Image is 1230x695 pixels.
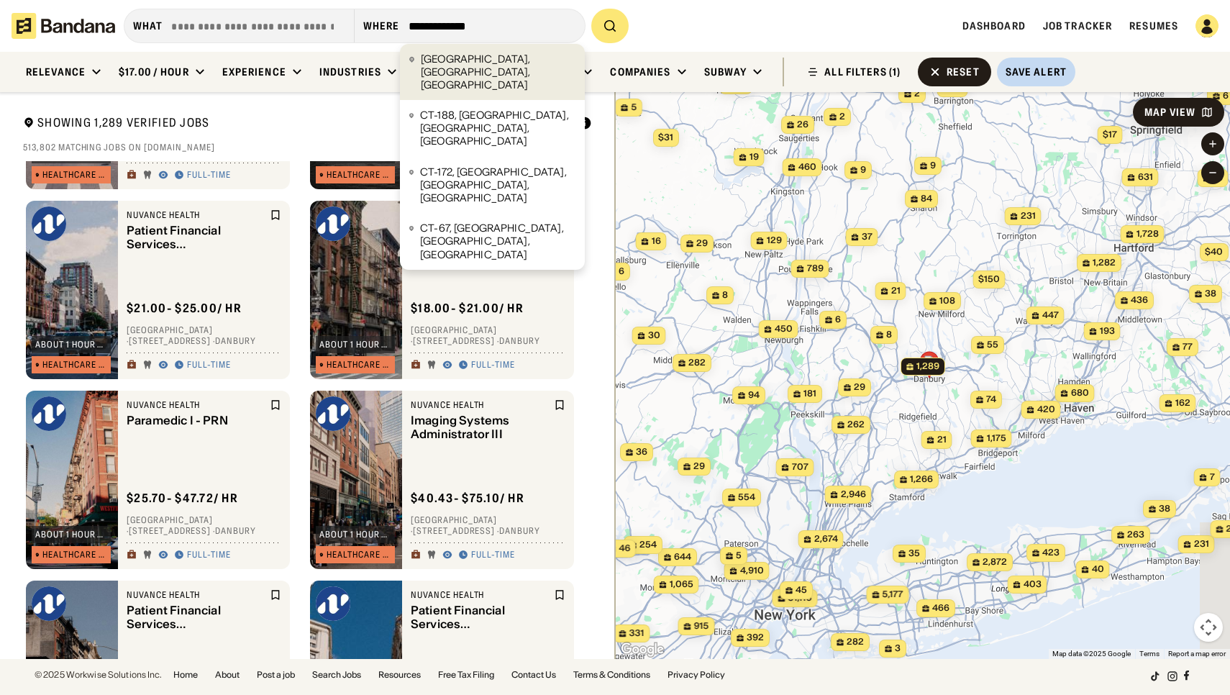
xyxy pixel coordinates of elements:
[962,19,1026,32] a: Dashboard
[127,301,242,316] div: $ 21.00 - $25.00 / hr
[127,209,267,221] div: Nuvance Health
[619,640,666,659] img: Google
[127,399,267,411] div: Nuvance Health
[1183,341,1193,353] span: 77
[895,642,901,655] span: 3
[187,170,231,181] div: Full-time
[739,565,763,577] span: 4,910
[1136,228,1158,240] span: 1,728
[908,548,920,560] span: 35
[1042,309,1058,322] span: 447
[1093,257,1116,269] span: 1,282
[119,65,189,78] div: $17.00 / hour
[835,314,841,326] span: 6
[939,295,955,307] span: 108
[748,389,760,401] span: 94
[1223,90,1229,102] span: 6
[32,586,66,621] img: Nuvance Health logo
[1070,387,1088,399] span: 680
[257,671,295,679] a: Post a job
[420,222,576,261] div: CT-67, [GEOGRAPHIC_DATA], [GEOGRAPHIC_DATA], [GEOGRAPHIC_DATA]
[312,671,361,679] a: Search Jobs
[798,161,816,173] span: 460
[411,399,551,411] div: Nuvance Health
[411,414,551,441] div: Imaging Systems Administrator III
[1099,325,1114,337] span: 193
[860,164,866,176] span: 9
[1205,288,1216,300] span: 38
[774,323,792,335] span: 450
[736,550,742,562] span: 5
[222,65,286,78] div: Experience
[738,491,755,504] span: 554
[319,530,391,539] div: about 1 hour ago
[1102,129,1116,140] span: $17
[619,542,630,555] span: 46
[1131,294,1148,306] span: 436
[411,514,565,537] div: [GEOGRAPHIC_DATA] · [STREET_ADDRESS] · Danbury
[1194,613,1223,642] button: Map camera controls
[1137,171,1152,183] span: 631
[1205,246,1223,257] span: $40
[1193,538,1208,550] span: 231
[937,434,946,446] span: 21
[319,340,391,349] div: about 1 hour ago
[12,13,115,39] img: Bandana logotype
[187,360,231,371] div: Full-time
[688,357,706,369] span: 282
[696,237,708,250] span: 29
[420,109,576,148] div: CT-188, [GEOGRAPHIC_DATA], [GEOGRAPHIC_DATA], [GEOGRAPHIC_DATA]
[1042,547,1060,559] span: 423
[411,491,524,506] div: $ 40.43 - $75.10 / hr
[669,578,693,591] span: 1,065
[921,193,932,205] span: 84
[861,231,872,243] span: 37
[32,206,66,241] img: Nuvance Health logo
[127,604,267,631] div: Patient Financial Services Reimbursement Specialist I
[910,473,933,486] span: 1,266
[674,551,691,563] span: 644
[127,414,267,427] div: Paramedic I - PRN
[796,584,807,596] span: 45
[978,273,999,284] span: $150
[316,206,350,241] img: Nuvance Health logo
[847,636,864,648] span: 282
[791,461,808,473] span: 707
[1023,578,1041,591] span: 403
[987,339,998,351] span: 55
[316,586,350,621] img: Nuvance Health logo
[26,65,86,78] div: Relevance
[629,627,644,640] span: 331
[932,602,949,614] span: 466
[23,161,591,660] div: grid
[316,396,350,431] img: Nuvance Health logo
[471,360,515,371] div: Full-time
[42,550,107,559] div: Healthcare & Mental Health
[327,550,391,559] div: Healthcare & Mental Health
[693,460,705,473] span: 29
[766,235,781,247] span: 129
[839,111,845,123] span: 2
[693,620,709,632] span: 915
[930,160,936,172] span: 9
[847,419,865,431] span: 262
[127,224,267,251] div: Patient Financial Services Reimbursement Specialist I
[127,491,238,506] div: $ 25.70 - $47.72 / hr
[187,550,231,561] div: Full-time
[378,671,421,679] a: Resources
[704,65,747,78] div: Subway
[1159,503,1170,515] span: 38
[824,67,901,77] div: ALL FILTERS (1)
[327,360,391,369] div: Healthcare & Mental Health
[651,235,660,247] span: 16
[23,142,592,153] div: 513,802 matching jobs on [DOMAIN_NAME]
[438,671,494,679] a: Free Tax Filing
[42,360,107,369] div: Healthcare & Mental Health
[1006,65,1067,78] div: Save Alert
[749,151,758,163] span: 19
[35,530,107,539] div: about 1 hour ago
[35,340,107,349] div: about 1 hour ago
[747,632,764,644] span: 392
[32,396,66,431] img: Nuvance Health logo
